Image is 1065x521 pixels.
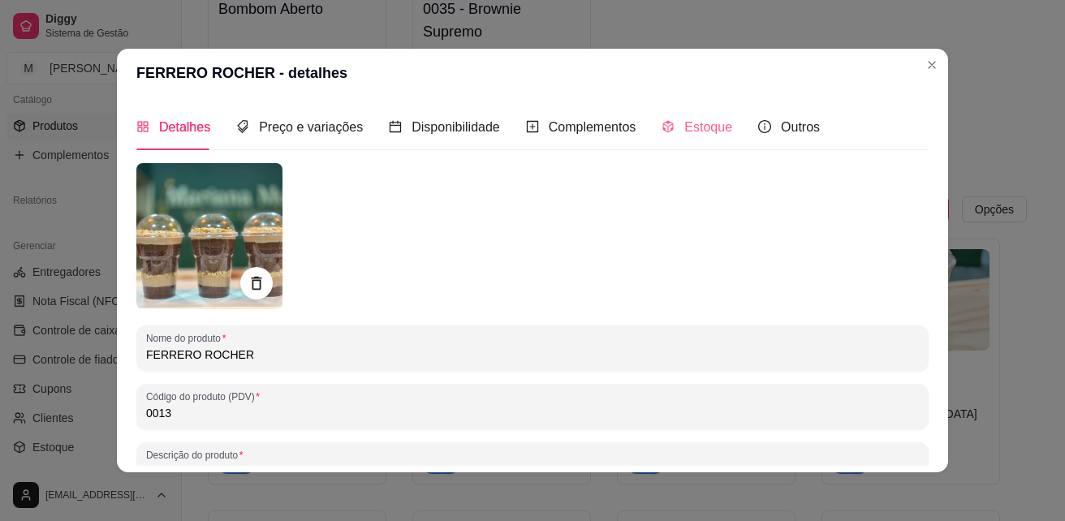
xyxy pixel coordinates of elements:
span: code-sandbox [662,120,675,133]
span: calendar [389,120,402,133]
span: Complementos [549,120,636,134]
span: Disponibilidade [412,120,500,134]
label: Código do produto (PDV) [146,390,265,403]
input: Nome do produto [146,347,919,363]
input: Código do produto (PDV) [146,405,919,421]
header: FERRERO ROCHER - detalhes [117,49,948,97]
span: Preço e variações [259,120,363,134]
input: Descrição do produto [146,463,919,480]
span: Estoque [684,120,732,134]
img: produto [136,163,282,309]
span: tags [236,120,249,133]
span: Detalhes [159,120,210,134]
span: appstore [136,120,149,133]
span: plus-square [526,120,539,133]
button: Close [919,52,945,78]
label: Descrição do produto [146,448,248,462]
span: info-circle [758,120,771,133]
span: Outros [781,120,820,134]
label: Nome do produto [146,331,231,345]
